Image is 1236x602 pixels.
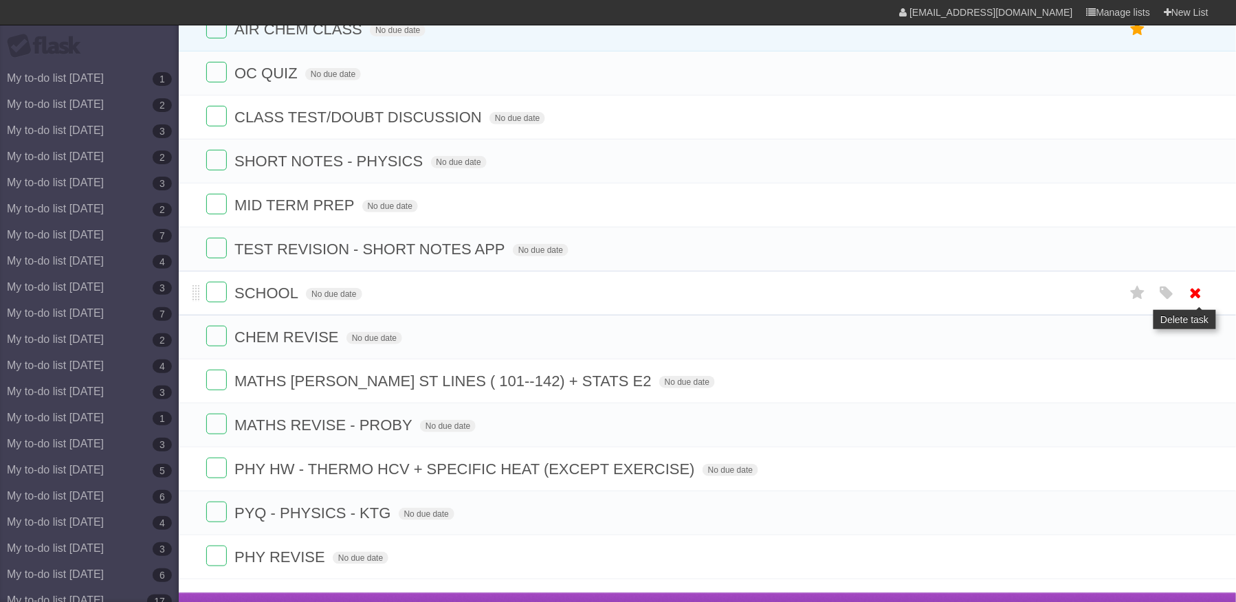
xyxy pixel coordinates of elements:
b: 6 [153,568,172,582]
label: Done [206,18,227,38]
span: PHY HW - THERMO HCV + SPECIFIC HEAT (EXCEPT EXERCISE) [234,460,698,478]
b: 1 [153,412,172,425]
span: No due date [489,112,545,124]
span: No due date [305,68,361,80]
span: MID TERM PREP [234,197,357,214]
b: 1 [153,72,172,86]
b: 2 [153,98,172,112]
label: Done [206,414,227,434]
b: 7 [153,307,172,321]
label: Done [206,194,227,214]
b: 3 [153,124,172,138]
b: 3 [153,177,172,190]
label: Done [206,502,227,522]
label: Done [206,370,227,390]
b: 3 [153,542,172,556]
span: SHORT NOTES - PHYSICS [234,153,426,170]
b: 6 [153,490,172,504]
span: SCHOOL [234,285,302,302]
span: AIR CHEM CLASS [234,21,366,38]
label: Done [206,150,227,170]
label: Done [206,546,227,566]
span: TEST REVISION - SHORT NOTES APP [234,241,509,258]
span: No due date [306,288,362,300]
span: OC QUIZ [234,65,301,82]
label: Done [206,62,227,82]
label: Done [206,238,227,258]
b: 7 [153,229,172,243]
label: Done [206,458,227,478]
span: CLASS TEST/DOUBT DISCUSSION [234,109,485,126]
div: Flask [7,34,89,58]
span: MATHS [PERSON_NAME] ST LINES ( 101--142) + STATS E2 [234,372,655,390]
b: 2 [153,150,172,164]
span: No due date [703,464,758,476]
label: Done [206,326,227,346]
b: 3 [153,438,172,452]
label: Star task [1125,18,1151,41]
span: No due date [513,244,569,256]
span: No due date [659,376,715,388]
label: Done [206,282,227,302]
span: MATHS REVISE - PROBY [234,416,416,434]
b: 4 [153,255,172,269]
span: No due date [346,332,402,344]
b: 3 [153,386,172,399]
span: No due date [420,420,476,432]
b: 2 [153,333,172,347]
span: No due date [362,200,418,212]
b: 2 [153,203,172,216]
span: PYQ - PHYSICS - KTG [234,504,394,522]
span: No due date [431,156,487,168]
span: No due date [370,24,426,36]
span: PHY REVISE [234,548,329,566]
b: 4 [153,359,172,373]
label: Star task [1125,282,1151,304]
span: No due date [333,552,388,564]
span: CHEM REVISE [234,328,342,346]
label: Done [206,106,227,126]
b: 3 [153,281,172,295]
b: 4 [153,516,172,530]
span: No due date [399,508,454,520]
b: 5 [153,464,172,478]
